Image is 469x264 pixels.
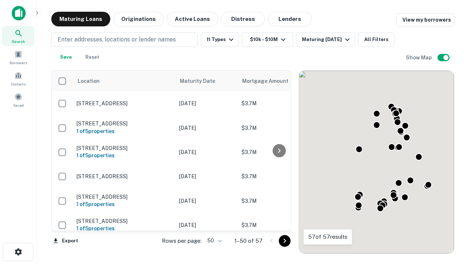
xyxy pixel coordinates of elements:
[406,54,433,62] h6: Show Map
[242,77,298,85] span: Mortgage Amount
[180,77,225,85] span: Maturity Date
[81,50,104,65] button: Reset
[13,102,24,108] span: Saved
[167,12,218,26] button: Active Loans
[204,235,223,246] div: 50
[179,124,234,132] p: [DATE]
[241,124,315,132] p: $3.7M
[2,69,34,88] a: Contacts
[308,232,347,241] p: 57 of 57 results
[241,221,315,229] p: $3.7M
[77,224,172,232] h6: 1 of 5 properties
[179,221,234,229] p: [DATE]
[201,32,239,47] button: 11 Types
[51,12,110,26] button: Maturing Loans
[77,120,172,127] p: [STREET_ADDRESS]
[77,145,172,151] p: [STREET_ADDRESS]
[238,71,318,91] th: Mortgage Amount
[241,99,315,107] p: $3.7M
[77,173,172,180] p: [STREET_ADDRESS]
[176,71,238,91] th: Maturity Date
[179,197,234,205] p: [DATE]
[77,77,100,85] span: Location
[12,6,26,21] img: capitalize-icon.png
[51,32,198,47] button: Enter addresses, locations or lender names
[73,71,176,91] th: Location
[241,148,315,156] p: $3.7M
[299,71,454,253] div: 0 0
[113,12,164,26] button: Originations
[296,32,355,47] button: Maturing [DATE]
[179,99,234,107] p: [DATE]
[234,236,263,245] p: 1–50 of 57
[242,32,293,47] button: $10k - $10M
[241,172,315,180] p: $3.7M
[12,38,25,44] span: Search
[221,12,265,26] button: Distress
[432,182,469,217] iframe: Chat Widget
[179,172,234,180] p: [DATE]
[279,235,291,247] button: Go to next page
[162,236,202,245] p: Rows per page:
[58,35,176,44] p: Enter addresses, locations or lender names
[77,100,172,107] p: [STREET_ADDRESS]
[77,200,172,208] h6: 1 of 5 properties
[358,32,395,47] button: All Filters
[77,127,172,135] h6: 1 of 5 properties
[302,35,352,44] div: Maturing [DATE]
[51,235,80,246] button: Export
[11,81,26,87] span: Contacts
[77,218,172,224] p: [STREET_ADDRESS]
[241,197,315,205] p: $3.7M
[2,47,34,67] a: Borrowers
[54,50,78,65] button: Save your search to get updates of matches that match your search criteria.
[2,90,34,110] a: Saved
[77,151,172,159] h6: 1 of 5 properties
[396,13,454,26] a: View my borrowers
[10,60,27,66] span: Borrowers
[77,194,172,200] p: [STREET_ADDRESS]
[268,12,312,26] button: Lenders
[179,148,234,156] p: [DATE]
[2,26,34,46] a: Search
